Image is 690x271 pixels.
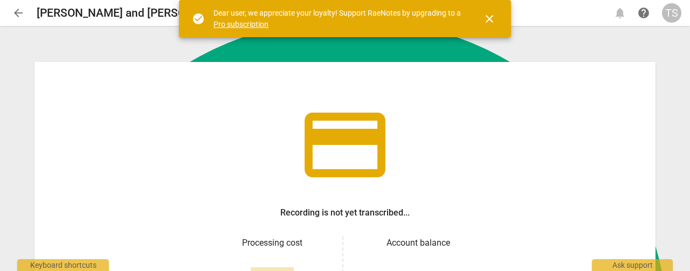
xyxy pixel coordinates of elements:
span: arrow_back [12,6,25,19]
h3: Processing cost [210,237,334,249]
div: Dear user, we appreciate your loyalty! Support RaeNotes by upgrading to a [213,8,464,30]
button: Close [477,6,502,32]
h3: Recording is not yet transcribed... [280,206,410,219]
a: Pro subscription [213,20,268,29]
button: TS [662,3,681,23]
span: close [483,12,496,25]
a: Help [634,3,653,23]
span: check_circle [192,12,205,25]
span: help [637,6,650,19]
div: Ask support [592,259,673,271]
h2: [PERSON_NAME] and [PERSON_NAME] ([DATE]) [37,6,278,20]
span: credit_card [296,96,394,193]
h3: Account balance [356,237,480,249]
div: Keyboard shortcuts [17,259,109,271]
